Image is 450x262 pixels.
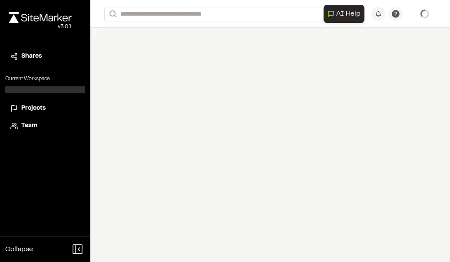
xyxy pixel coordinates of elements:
div: Open AI Assistant [324,5,368,23]
div: Oh geez...please don't... [9,23,72,31]
a: Projects [10,104,80,113]
span: Projects [21,104,46,113]
img: rebrand.png [9,12,72,23]
span: Shares [21,52,42,61]
p: Current Workspace [5,75,85,83]
span: Collapse [5,244,33,255]
span: AI Help [336,9,361,19]
a: Team [10,121,80,131]
button: Search [104,7,120,21]
span: Team [21,121,37,131]
button: Open AI Assistant [324,5,364,23]
a: Shares [10,52,80,61]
